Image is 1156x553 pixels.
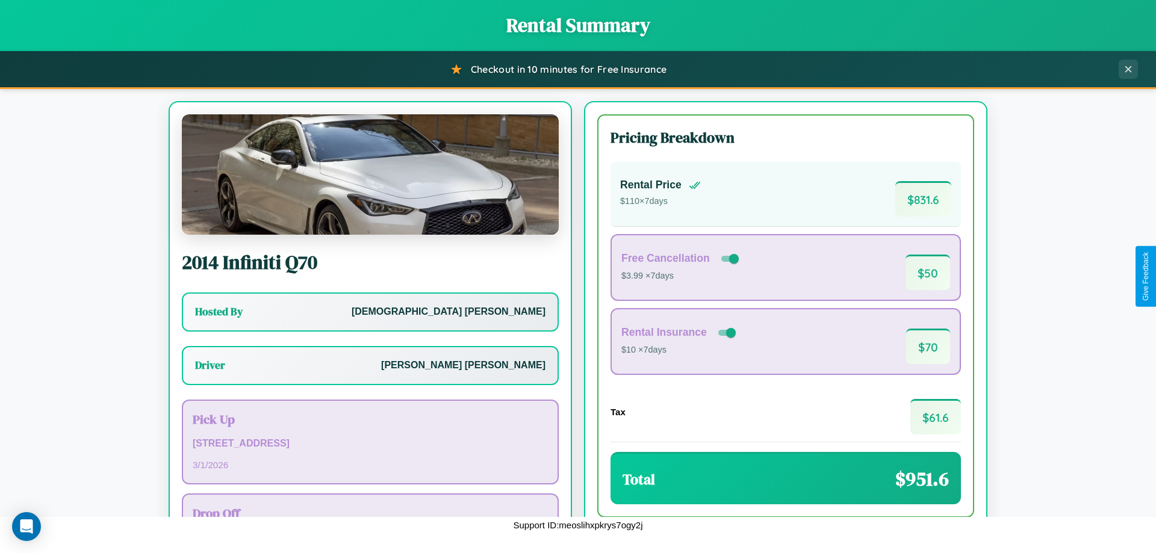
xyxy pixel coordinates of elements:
[193,435,548,453] p: [STREET_ADDRESS]
[611,407,626,417] h4: Tax
[906,329,950,364] span: $ 70
[906,255,950,290] span: $ 50
[12,12,1144,39] h1: Rental Summary
[182,114,559,235] img: Infiniti Q70
[621,252,710,265] h4: Free Cancellation
[12,512,41,541] div: Open Intercom Messenger
[621,326,707,339] h4: Rental Insurance
[621,268,741,284] p: $3.99 × 7 days
[1142,252,1150,301] div: Give Feedback
[895,181,951,217] span: $ 831.6
[182,249,559,276] h2: 2014 Infiniti Q70
[620,179,682,191] h4: Rental Price
[623,469,655,489] h3: Total
[193,504,548,522] h3: Drop Off
[513,517,642,533] p: Support ID: meoslihxpkrys7ogy2j
[381,357,545,374] p: [PERSON_NAME] [PERSON_NAME]
[621,342,738,358] p: $10 × 7 days
[193,410,548,428] h3: Pick Up
[195,304,243,319] h3: Hosted By
[620,194,701,209] p: $ 110 × 7 days
[611,128,961,147] h3: Pricing Breakdown
[471,63,667,75] span: Checkout in 10 minutes for Free Insurance
[195,358,225,372] h3: Driver
[910,399,961,434] span: $ 61.6
[895,466,949,492] span: $ 951.6
[352,303,545,321] p: [DEMOGRAPHIC_DATA] [PERSON_NAME]
[193,457,548,473] p: 3 / 1 / 2026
